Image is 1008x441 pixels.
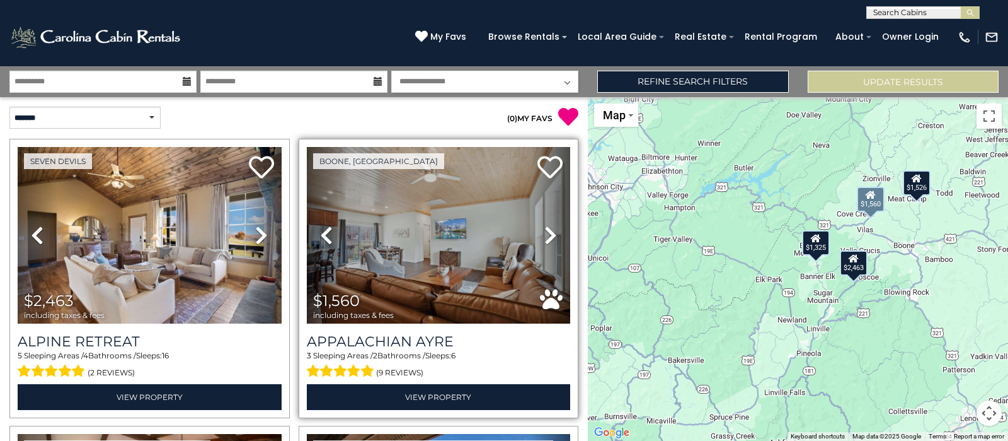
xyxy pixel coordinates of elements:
[18,350,282,380] div: Sleeping Areas / Bathrooms / Sleeps:
[307,384,571,410] a: View Property
[985,30,999,44] img: mail-regular-white.png
[9,25,184,50] img: White-1-2.png
[597,71,788,93] a: Refine Search Filters
[415,30,469,44] a: My Favs
[430,30,466,44] span: My Favs
[929,433,946,440] a: Terms
[591,425,633,441] a: Open this area in Google Maps (opens a new window)
[24,153,92,169] a: Seven Devils
[510,114,515,123] span: 0
[162,351,169,360] span: 16
[594,103,638,127] button: Change map style
[24,311,105,319] span: including taxes & fees
[307,147,571,324] img: thumbnail_165848552.jpeg
[307,333,571,350] a: Appalachian Ayre
[18,147,282,324] img: thumbnail_165401218.jpeg
[802,230,830,255] div: $1,325
[83,351,88,360] span: 4
[373,351,377,360] span: 2
[88,365,135,381] span: (2 reviews)
[976,401,1002,426] button: Map camera controls
[451,351,455,360] span: 6
[791,432,845,441] button: Keyboard shortcuts
[571,27,663,47] a: Local Area Guide
[307,350,571,380] div: Sleeping Areas / Bathrooms / Sleeps:
[976,103,1002,129] button: Toggle fullscreen view
[668,27,733,47] a: Real Estate
[507,114,553,123] a: (0)MY FAVS
[249,155,274,182] a: Add to favorites
[876,27,945,47] a: Owner Login
[856,186,884,211] div: $1,560
[958,30,971,44] img: phone-regular-white.png
[603,109,626,122] span: Map
[507,114,517,123] span: ( )
[313,291,360,310] span: $1,560
[376,365,423,381] span: (9 reviews)
[18,351,22,360] span: 5
[313,153,444,169] a: Boone, [GEOGRAPHIC_DATA]
[852,433,921,440] span: Map data ©2025 Google
[307,351,311,360] span: 3
[482,27,566,47] a: Browse Rentals
[24,291,74,310] span: $2,463
[18,333,282,350] a: Alpine Retreat
[808,71,999,93] button: Update Results
[18,384,282,410] a: View Property
[954,433,1004,440] a: Report a map error
[903,170,931,195] div: $1,526
[738,27,823,47] a: Rental Program
[829,27,870,47] a: About
[840,250,868,275] div: $2,463
[591,425,633,441] img: Google
[313,311,394,319] span: including taxes & fees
